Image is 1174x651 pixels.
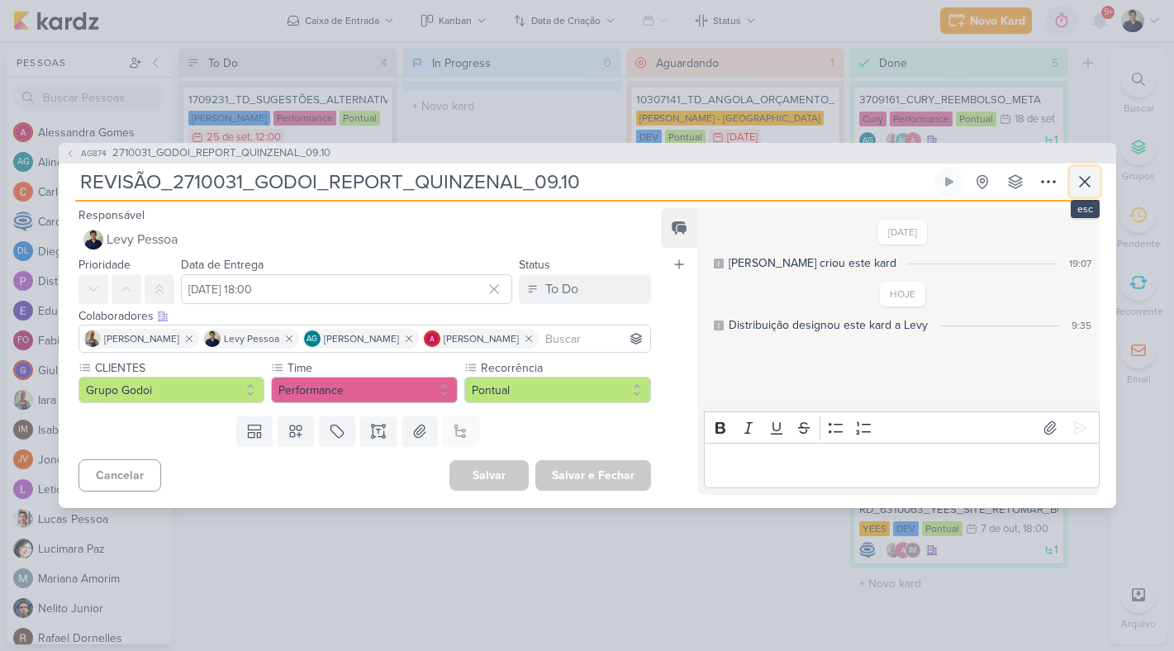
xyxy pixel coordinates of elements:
[224,331,279,346] span: Levy Pessoa
[479,359,651,377] label: Recorrência
[181,274,513,304] input: Select a date
[1069,256,1091,271] div: 19:07
[519,258,550,272] label: Status
[83,230,103,249] img: Levy Pessoa
[943,175,956,188] div: Ligar relógio
[65,145,330,162] button: AG874 2710031_GODOI_REPORT_QUINZENAL_09.10
[78,225,652,254] button: Levy Pessoa
[519,274,651,304] button: To Do
[84,330,101,347] img: Iara Santos
[78,147,109,159] span: AG874
[464,377,651,403] button: Pontual
[729,316,928,334] div: Distribuição designou este kard a Levy
[444,331,519,346] span: [PERSON_NAME]
[286,359,458,377] label: Time
[78,307,652,325] div: Colaboradores
[78,377,265,403] button: Grupo Godoi
[324,331,399,346] span: [PERSON_NAME]
[93,359,265,377] label: CLIENTES
[714,321,724,330] div: Este log é visível à todos no kard
[545,279,578,299] div: To Do
[75,167,931,197] input: Kard Sem Título
[107,230,178,249] span: Levy Pessoa
[78,208,145,222] label: Responsável
[181,258,264,272] label: Data de Entrega
[304,330,321,347] div: Aline Gimenez Graciano
[704,411,1099,444] div: Editor toolbar
[729,254,896,272] div: Aline criou este kard
[424,330,440,347] img: Alessandra Gomes
[307,335,317,344] p: AG
[204,330,221,347] img: Levy Pessoa
[542,329,648,349] input: Buscar
[112,145,330,162] span: 2710031_GODOI_REPORT_QUINZENAL_09.10
[1072,318,1091,333] div: 9:35
[704,443,1099,488] div: Editor editing area: main
[78,258,131,272] label: Prioridade
[104,331,179,346] span: [PERSON_NAME]
[714,259,724,268] div: Este log é visível à todos no kard
[1071,200,1100,218] div: esc
[271,377,458,403] button: Performance
[78,459,161,492] button: Cancelar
